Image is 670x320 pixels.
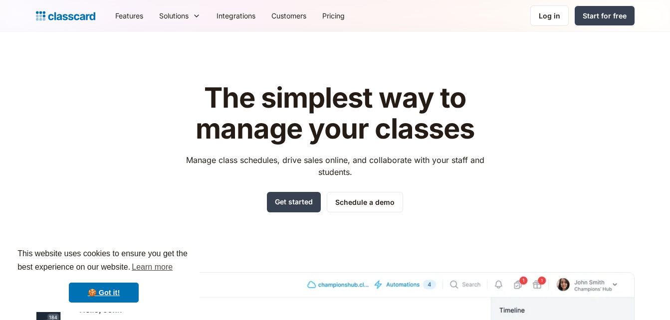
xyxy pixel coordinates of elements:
[263,4,314,27] a: Customers
[17,248,190,275] span: This website uses cookies to ensure you get the best experience on our website.
[177,154,493,178] p: Manage class schedules, drive sales online, and collaborate with your staff and students.
[583,10,627,21] div: Start for free
[151,4,209,27] div: Solutions
[209,4,263,27] a: Integrations
[327,192,403,212] a: Schedule a demo
[314,4,353,27] a: Pricing
[267,192,321,212] a: Get started
[130,260,174,275] a: learn more about cookies
[159,10,189,21] div: Solutions
[69,283,139,303] a: dismiss cookie message
[107,4,151,27] a: Features
[177,83,493,144] h1: The simplest way to manage your classes
[36,9,95,23] a: home
[530,5,569,26] a: Log in
[575,6,635,25] a: Start for free
[8,238,200,312] div: cookieconsent
[539,10,560,21] div: Log in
